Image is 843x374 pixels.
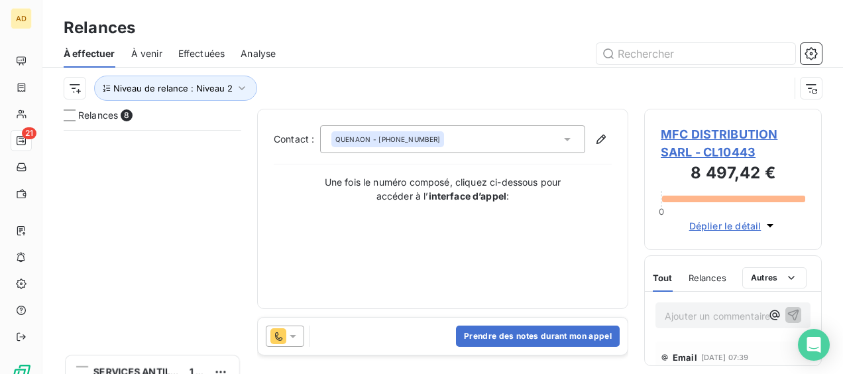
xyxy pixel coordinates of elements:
span: 0 [659,206,664,217]
button: Déplier le détail [685,218,781,233]
div: grid [64,130,241,374]
span: 21 [22,127,36,139]
span: Déplier le détail [689,219,761,233]
span: Tout [653,273,673,283]
span: Relances [689,273,726,283]
label: Contact : [274,133,320,146]
div: Open Intercom Messenger [798,329,830,361]
input: Rechercher [596,43,795,64]
span: Niveau de relance : Niveau 2 [113,83,233,93]
strong: interface d’appel [429,190,507,202]
div: - [PHONE_NUMBER] [335,135,440,144]
span: 8 [121,109,133,121]
button: Niveau de relance : Niveau 2 [94,76,257,101]
span: QUENAON [335,135,370,144]
span: Analyse [241,47,276,60]
span: MFC DISTRIBUTION SARL - CL10443 [661,125,805,161]
span: Email [673,352,697,363]
h3: Relances [64,16,135,40]
h3: 8 497,42 € [661,161,805,188]
div: AD [11,8,32,29]
span: Effectuées [178,47,225,60]
button: Autres [742,267,807,288]
span: Relances [78,109,118,122]
button: Prendre des notes durant mon appel [456,326,620,347]
span: À venir [131,47,162,60]
span: À effectuer [64,47,115,60]
span: [DATE] 07:39 [701,353,749,361]
p: Une fois le numéro composé, cliquez ci-dessous pour accéder à l’ : [310,175,575,203]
